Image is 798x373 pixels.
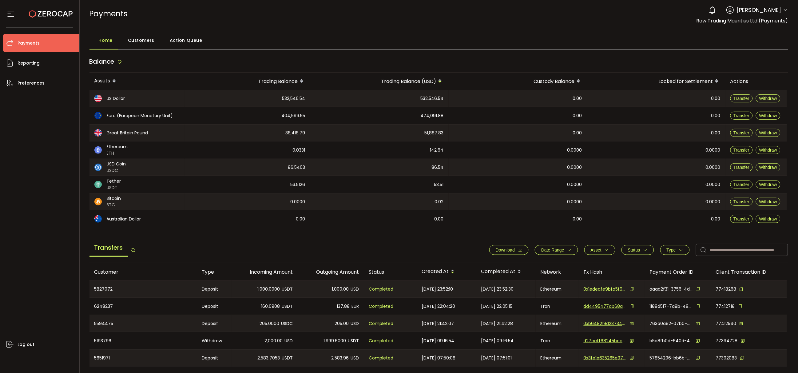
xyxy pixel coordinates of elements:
[573,95,582,102] span: 0.00
[422,320,454,327] span: [DATE] 21:42:07
[94,181,102,188] img: usdt_portfolio.svg
[573,112,582,119] span: 0.00
[335,320,349,327] span: 205.00
[541,248,564,252] span: Date Range
[185,76,310,86] div: Trading Balance
[759,165,777,170] span: Withdraw
[734,216,750,221] span: Transfer
[767,343,798,373] iframe: Chat Widget
[573,216,582,223] span: 0.00
[417,267,476,277] div: Created At
[730,181,753,188] button: Transfer
[481,355,512,362] span: [DATE] 07:51:01
[18,59,40,68] span: Reporting
[759,182,777,187] span: Withdraw
[94,112,102,119] img: eur_portfolio.svg
[481,303,513,310] span: [DATE] 22:05:15
[481,337,514,344] span: [DATE] 09:16:54
[579,268,645,276] div: Tx Hash
[567,198,582,205] span: 0.0000
[711,216,721,223] span: 0.00
[89,298,197,315] div: 6248237
[716,338,738,344] span: 77394728
[706,181,721,188] span: 0.0000
[435,198,444,205] span: 0.02
[421,112,444,119] span: 474,091.88
[734,113,750,118] span: Transfer
[94,198,102,205] img: btc_portfolio.svg
[536,350,579,366] div: Ethereum
[759,96,777,101] span: Withdraw
[170,34,202,46] span: Action Queue
[645,268,711,276] div: Payment Order ID
[369,303,394,310] span: Completed
[285,337,293,344] span: USD
[730,198,753,206] button: Transfer
[711,95,721,102] span: 0.00
[94,215,102,223] img: aud_portfolio.svg
[107,113,173,119] span: Euro (European Monetary Unit)
[756,163,780,171] button: Withdraw
[650,355,693,361] span: 57854296-bb6b-447a-a518-678c18f8a479
[584,338,627,344] span: d27eeff68245bccab431b237df259502129f50cf2644cd9b5dc917ae07bfc9aa
[107,95,125,102] span: US Dollar
[759,130,777,135] span: Withdraw
[197,281,232,297] div: Deposit
[369,355,394,362] span: Completed
[348,337,359,344] span: USDT
[730,112,753,120] button: Transfer
[332,286,349,293] span: 1,000.00
[730,215,753,223] button: Transfer
[89,315,197,332] div: 5594475
[730,94,753,102] button: Transfer
[535,245,578,255] button: Date Range
[89,239,128,257] span: Transfers
[332,355,349,362] span: 2,583.96
[261,303,280,310] span: 160.6908
[351,286,359,293] span: USD
[89,57,114,66] span: Balance
[716,303,735,310] span: 77412718
[293,147,305,154] span: 0.0331
[369,337,394,344] span: Completed
[107,185,121,191] span: USDT
[364,268,417,276] div: Status
[430,147,444,154] span: 142.64
[591,248,601,252] span: Asset
[716,286,736,292] span: 77418268
[107,150,128,157] span: ETH
[481,320,513,327] span: [DATE] 21:42:28
[281,320,293,327] span: USDC
[734,96,750,101] span: Transfer
[107,178,121,185] span: Tether
[99,34,113,46] span: Home
[282,95,305,102] span: 532,546.54
[89,268,197,276] div: Customer
[536,332,579,349] div: Tron
[197,268,232,276] div: Type
[232,268,298,276] div: Incoming Amount
[756,181,780,188] button: Withdraw
[734,182,750,187] span: Transfer
[759,113,777,118] span: Withdraw
[107,202,121,208] span: BTC
[650,303,693,310] span: 1189d517-7a8b-4958-84d8-5c51417de688
[650,320,693,327] span: 763a0a92-07b0-4fba-80d2-9bcc66f9cda1
[18,340,34,349] span: Log out
[734,130,750,135] span: Transfer
[756,215,780,223] button: Withdraw
[706,164,721,171] span: 0.0000
[756,129,780,137] button: Withdraw
[756,146,780,154] button: Withdraw
[536,315,579,332] div: Ethereum
[288,164,305,171] span: 86.5403
[282,355,293,362] span: USDT
[734,165,750,170] span: Transfer
[706,198,721,205] span: 0.0000
[711,112,721,119] span: 0.00
[296,216,305,223] span: 0.00
[197,350,232,366] div: Deposit
[94,95,102,102] img: usd_portfolio.svg
[258,286,280,293] span: 1,000.0000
